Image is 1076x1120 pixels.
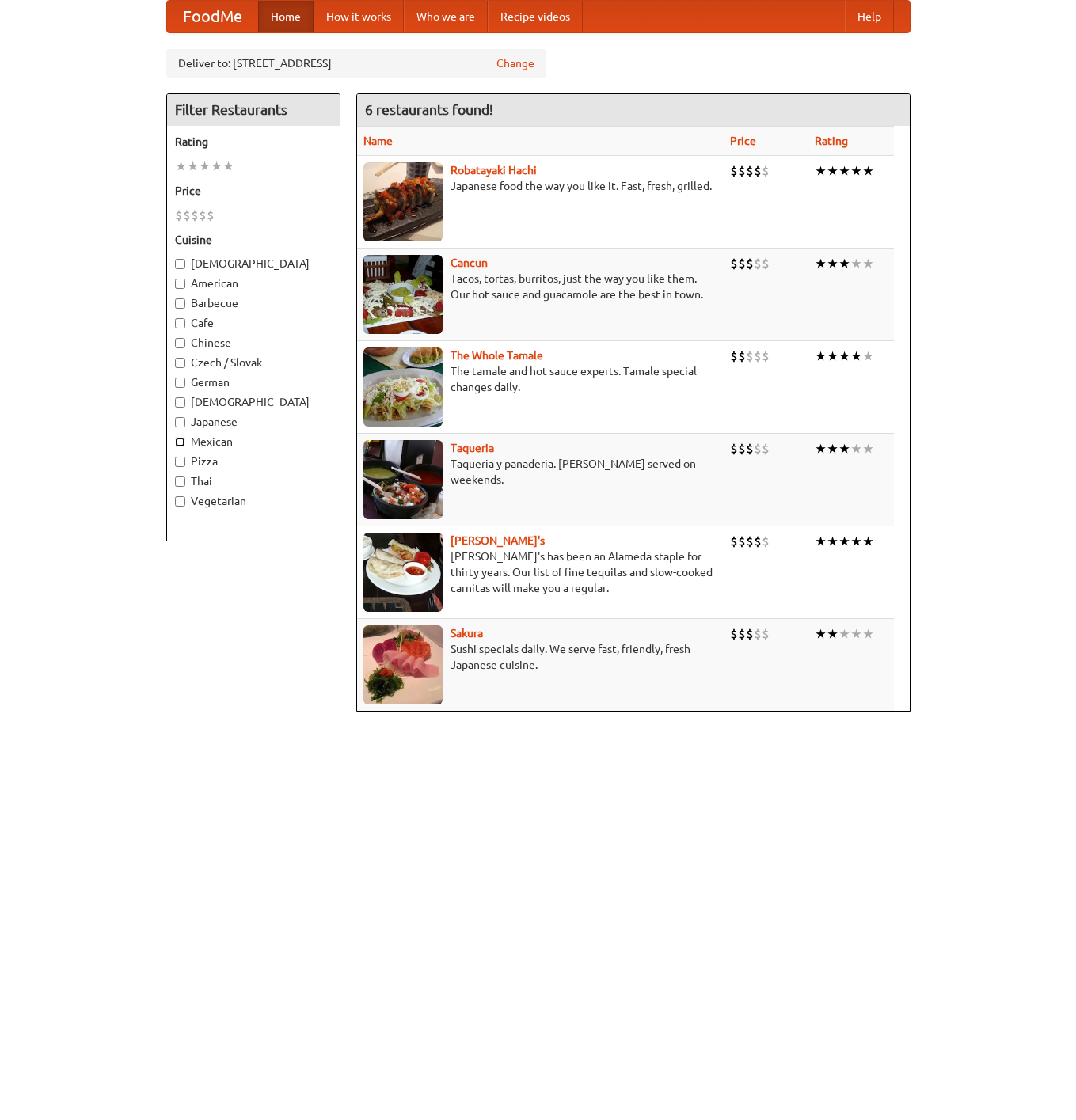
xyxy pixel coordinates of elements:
[175,279,185,289] input: American
[827,625,838,643] li: ★
[363,440,443,519] img: taqueria.jpg
[451,164,537,177] b: Robatayaki Hachi
[166,49,546,78] div: Deliver to: [STREET_ADDRESS]
[838,625,850,643] li: ★
[175,232,332,248] h5: Cuisine
[738,533,746,550] li: $
[862,255,874,272] li: ★
[827,440,838,457] li: ★
[738,625,746,643] li: $
[762,533,770,550] li: $
[730,440,738,457] li: $
[738,347,746,365] li: $
[404,1,488,32] a: Who we are
[451,349,543,362] a: The Whole Tamale
[175,397,185,408] input: [DEMOGRAPHIC_DATA]
[175,183,332,199] h5: Price
[175,335,332,351] label: Chinese
[762,440,770,457] li: $
[827,347,838,365] li: ★
[862,440,874,457] li: ★
[815,255,827,272] li: ★
[762,255,770,272] li: $
[222,158,234,175] li: ★
[363,533,443,612] img: pedros.jpg
[199,158,211,175] li: ★
[451,627,483,640] a: Sakura
[175,417,185,427] input: Japanese
[827,255,838,272] li: ★
[746,533,754,550] li: $
[862,162,874,180] li: ★
[314,1,404,32] a: How it works
[838,162,850,180] li: ★
[838,255,850,272] li: ★
[175,378,185,388] input: German
[746,440,754,457] li: $
[827,533,838,550] li: ★
[754,533,762,550] li: $
[175,454,332,469] label: Pizza
[862,533,874,550] li: ★
[746,347,754,365] li: $
[845,1,894,32] a: Help
[363,549,717,596] p: [PERSON_NAME]'s has been an Alameda staple for thirty years. Our list of fine tequilas and slow-c...
[488,1,583,32] a: Recipe videos
[175,315,332,331] label: Cafe
[175,496,185,507] input: Vegetarian
[754,347,762,365] li: $
[187,158,199,175] li: ★
[175,437,185,447] input: Mexican
[451,442,494,454] a: Taqueria
[175,134,332,150] h5: Rating
[730,625,738,643] li: $
[363,178,717,194] p: Japanese food the way you like it. Fast, fresh, grilled.
[738,440,746,457] li: $
[862,347,874,365] li: ★
[175,434,332,450] label: Mexican
[762,625,770,643] li: $
[754,440,762,457] li: $
[730,347,738,365] li: $
[815,625,827,643] li: ★
[211,158,222,175] li: ★
[746,162,754,180] li: $
[175,158,187,175] li: ★
[746,255,754,272] li: $
[754,255,762,272] li: $
[175,476,185,487] input: Thai
[451,256,488,269] b: Cancun
[175,394,332,410] label: [DEMOGRAPHIC_DATA]
[175,256,332,271] label: [DEMOGRAPHIC_DATA]
[496,55,534,71] a: Change
[850,255,862,272] li: ★
[762,347,770,365] li: $
[191,207,199,224] li: $
[363,641,717,673] p: Sushi specials daily. We serve fast, friendly, fresh Japanese cuisine.
[175,207,183,224] li: $
[815,162,827,180] li: ★
[850,440,862,457] li: ★
[754,162,762,180] li: $
[175,295,332,311] label: Barbecue
[815,533,827,550] li: ★
[451,534,545,547] b: [PERSON_NAME]'s
[838,440,850,457] li: ★
[363,255,443,334] img: cancun.jpg
[754,625,762,643] li: $
[815,135,848,147] a: Rating
[363,456,717,488] p: Taqueria y panaderia. [PERSON_NAME] served on weekends.
[167,1,258,32] a: FoodMe
[738,255,746,272] li: $
[363,625,443,704] img: sakura.jpg
[363,271,717,302] p: Tacos, tortas, burritos, just the way you like them. Our hot sauce and guacamole are the best in ...
[175,318,185,328] input: Cafe
[838,347,850,365] li: ★
[175,374,332,390] label: German
[175,358,185,368] input: Czech / Slovak
[815,440,827,457] li: ★
[363,162,443,241] img: robatayaki.jpg
[175,338,185,348] input: Chinese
